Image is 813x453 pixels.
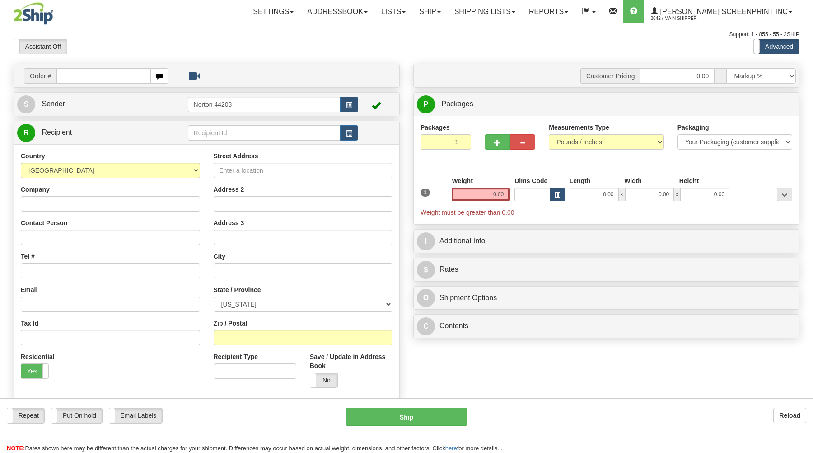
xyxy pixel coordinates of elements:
[674,188,680,201] span: x
[417,232,796,250] a: IAdditional Info
[624,176,642,185] label: Width
[310,373,337,387] label: No
[417,95,796,113] a: P Packages
[570,176,591,185] label: Length
[7,445,25,452] span: NOTE:
[214,185,244,194] label: Address 2
[522,0,575,23] a: Reports
[214,352,258,361] label: Recipient Type
[417,289,435,307] span: O
[346,408,467,426] button: Ship
[300,0,374,23] a: Addressbook
[421,189,430,197] span: 1
[14,39,67,54] label: Assistant Off
[21,319,38,328] label: Tax Id
[188,97,341,112] input: Sender Id
[417,317,796,335] a: CContents
[441,100,473,108] span: Packages
[21,252,35,261] label: Tel #
[21,364,48,378] label: Yes
[374,0,412,23] a: Lists
[21,352,55,361] label: Residential
[514,176,547,185] label: Dims Code
[21,285,37,294] label: Email
[421,123,450,132] label: Packages
[417,317,435,335] span: C
[644,0,799,23] a: [PERSON_NAME] Screenprint Inc 2642 / Main Shipper
[17,95,188,113] a: S Sender
[773,408,806,423] button: Reload
[246,0,300,23] a: Settings
[7,408,44,423] label: Repeat
[21,151,45,160] label: Country
[658,8,788,15] span: [PERSON_NAME] Screenprint Inc
[214,252,225,261] label: City
[677,123,709,132] label: Packaging
[779,412,800,419] b: Reload
[445,445,457,452] a: here
[452,176,472,185] label: Weight
[42,100,65,108] span: Sender
[417,289,796,307] a: OShipment Options
[580,68,640,84] span: Customer Pricing
[417,260,796,279] a: $Rates
[777,188,792,201] div: ...
[792,180,812,273] iframe: chat widget
[619,188,625,201] span: x
[42,128,72,136] span: Recipient
[417,261,435,279] span: $
[14,31,799,38] div: Support: 1 - 855 - 55 - 2SHIP
[17,124,35,142] span: R
[188,125,341,141] input: Recipient Id
[549,123,609,132] label: Measurements Type
[51,408,102,423] label: Put On hold
[417,95,435,113] span: P
[21,218,67,227] label: Contact Person
[679,176,699,185] label: Height
[754,39,799,54] label: Advanced
[421,209,514,216] span: Weight must be greater than 0.00
[417,232,435,250] span: I
[17,123,169,142] a: R Recipient
[448,0,522,23] a: Shipping lists
[214,218,244,227] label: Address 3
[651,14,719,23] span: 2642 / Main Shipper
[17,95,35,113] span: S
[21,185,50,194] label: Company
[310,352,392,370] label: Save / Update in Address Book
[214,285,261,294] label: State / Province
[412,0,447,23] a: Ship
[214,163,393,178] input: Enter a location
[214,319,248,328] label: Zip / Postal
[14,2,53,25] img: logo2642.jpg
[24,68,56,84] span: Order #
[109,408,163,423] label: Email Labels
[214,151,258,160] label: Street Address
